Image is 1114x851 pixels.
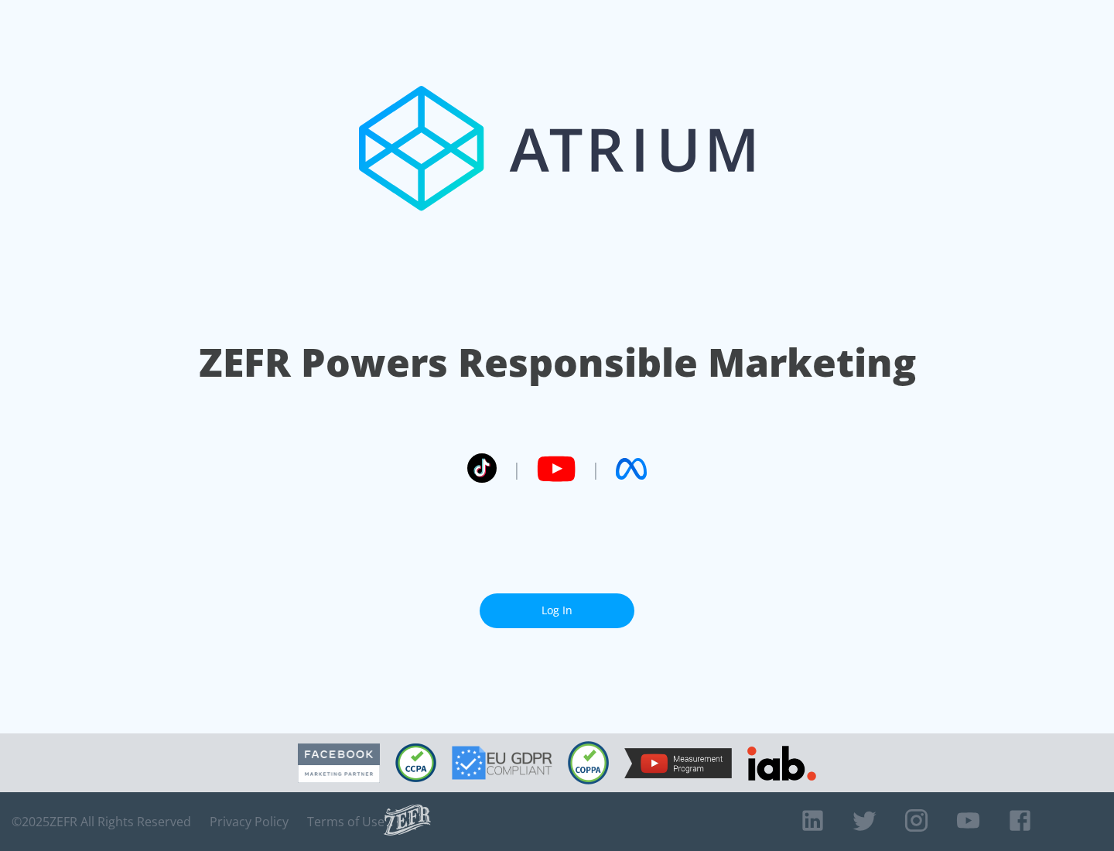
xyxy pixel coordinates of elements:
img: YouTube Measurement Program [624,748,732,778]
img: CCPA Compliant [395,743,436,782]
span: | [591,457,600,480]
a: Log In [480,593,634,628]
a: Privacy Policy [210,814,289,829]
img: IAB [747,746,816,781]
h1: ZEFR Powers Responsible Marketing [199,336,916,389]
a: Terms of Use [307,814,384,829]
img: COPPA Compliant [568,741,609,784]
span: | [512,457,521,480]
img: GDPR Compliant [452,746,552,780]
span: © 2025 ZEFR All Rights Reserved [12,814,191,829]
img: Facebook Marketing Partner [298,743,380,783]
